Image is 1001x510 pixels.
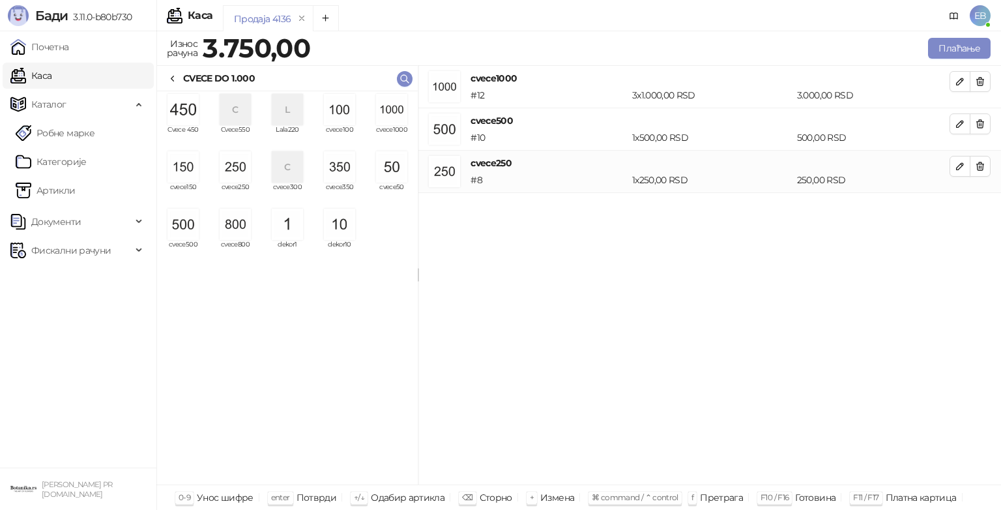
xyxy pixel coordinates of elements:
span: 0-9 [179,492,190,502]
span: cvece350 [319,184,360,203]
span: cvece300 [267,184,308,203]
span: ↑/↓ [354,492,364,502]
div: Износ рачуна [164,35,200,61]
span: cvece500 [162,241,204,261]
span: cvece50 [371,184,413,203]
div: Готовина [795,489,835,506]
div: 1 x 500,00 RSD [630,130,794,145]
span: + [530,492,534,502]
div: Продаја 4136 [234,12,291,26]
div: 3.000,00 RSD [794,88,952,102]
img: Slika [272,209,303,240]
span: f [691,492,693,502]
div: Измена [540,489,574,506]
span: Фискални рачуни [31,237,111,263]
img: Slika [324,94,355,125]
button: Add tab [313,5,339,31]
div: 1 x 250,00 RSD [630,173,794,187]
div: CVECE DO 1.000 [183,71,255,85]
a: Каса [10,63,51,89]
div: Унос шифре [197,489,254,506]
div: Одабир артикла [371,489,444,506]
span: ⌘ command / ⌃ control [592,492,678,502]
img: Slika [167,209,199,240]
span: enter [271,492,290,502]
img: Slika [324,209,355,240]
span: cvece1000 [371,127,413,146]
div: 500,00 RSD [794,130,952,145]
div: grid [157,91,418,485]
span: ⌫ [462,492,472,502]
span: F10 / F16 [761,492,789,502]
img: Slika [220,151,251,183]
span: cvece250 [214,184,256,203]
img: Logo [8,5,29,26]
div: # 10 [468,130,630,145]
h4: cvece250 [471,156,950,170]
div: 250,00 RSD [794,173,952,187]
span: Документи [31,209,81,235]
div: Сторно [480,489,512,506]
span: 3.11.0-b80b730 [68,11,132,23]
a: Категорије [16,149,87,175]
img: Slika [376,94,407,125]
div: C [220,94,251,125]
img: Slika [167,94,199,125]
span: cvece150 [162,184,204,203]
span: Lala220 [267,127,308,146]
strong: 3.750,00 [203,32,310,64]
div: 3 x 1.000,00 RSD [630,88,794,102]
img: Slika [376,151,407,183]
button: Плаћање [928,38,991,59]
a: ArtikliАртикли [16,177,76,203]
span: dekor10 [319,241,360,261]
img: Slika [167,151,199,183]
span: EB [970,5,991,26]
div: C [272,151,303,183]
a: Робне марке [16,120,94,146]
small: [PERSON_NAME] PR [DOMAIN_NAME] [42,480,113,499]
h4: cvece500 [471,113,950,128]
span: Cvece 450 [162,127,204,146]
div: Претрага [700,489,743,506]
a: Документација [944,5,965,26]
div: # 12 [468,88,630,102]
div: Потврди [297,489,337,506]
img: 64x64-companyLogo-0e2e8aaa-0bd2-431b-8613-6e3c65811325.png [10,476,36,502]
img: Slika [220,209,251,240]
span: cvece100 [319,127,360,146]
img: Slika [324,151,355,183]
div: Каса [188,10,212,21]
h4: cvece1000 [471,71,950,85]
span: Cvece550 [214,127,256,146]
button: remove [293,13,310,24]
span: Каталог [31,91,66,117]
a: Почетна [10,34,69,60]
div: # 8 [468,173,630,187]
div: L [272,94,303,125]
span: dekor1 [267,241,308,261]
span: Бади [35,8,68,23]
span: cvece800 [214,241,256,261]
div: Платна картица [886,489,957,506]
span: F11 / F17 [853,492,878,502]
